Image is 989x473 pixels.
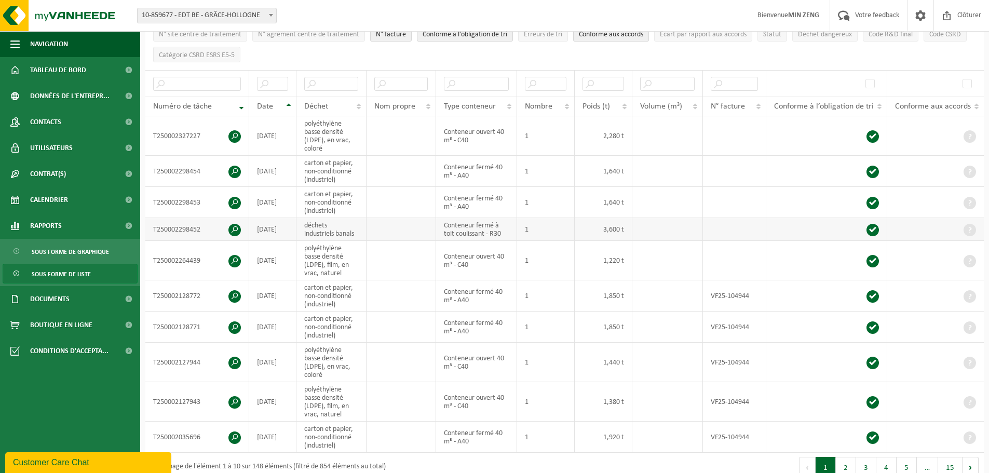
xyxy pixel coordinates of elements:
[296,422,367,453] td: carton et papier, non-conditionné (industriel)
[517,241,575,280] td: 1
[30,57,86,83] span: Tableau de bord
[145,116,249,156] td: T250002327227
[869,31,913,38] span: Code R&D final
[436,241,517,280] td: Conteneur ouvert 40 m³ - C40
[436,312,517,343] td: Conteneur fermé 40 m³ - A40
[252,26,365,42] button: N° agrément centre de traitementN° agrément centre de traitement: Activate to sort
[774,102,874,111] span: Conforme à l’obligation de tri
[517,422,575,453] td: 1
[444,102,496,111] span: Type conteneur
[436,382,517,422] td: Conteneur ouvert 40 m³ - C40
[3,241,138,261] a: Sous forme de graphique
[159,51,235,59] span: Catégorie CSRD ESRS E5-5
[575,218,632,241] td: 3,600 t
[296,187,367,218] td: carton et papier, non-conditionné (industriel)
[30,312,92,338] span: Boutique en ligne
[517,382,575,422] td: 1
[517,116,575,156] td: 1
[788,11,819,19] strong: MIN ZENG
[376,31,406,38] span: N° facture
[798,31,852,38] span: Déchet dangereux
[703,422,766,453] td: VF25-104944
[436,343,517,382] td: Conteneur ouvert 40 m³ - C40
[296,382,367,422] td: polyéthylène basse densité (LDPE), film, en vrac, naturel
[249,156,296,187] td: [DATE]
[296,280,367,312] td: carton et papier, non-conditionné (industriel)
[575,280,632,312] td: 1,850 t
[575,312,632,343] td: 1,850 t
[929,31,961,38] span: Code CSRD
[32,264,91,284] span: Sous forme de liste
[137,8,277,23] span: 10-859677 - EDT BE - GRÂCE-HOLLOGNE
[249,280,296,312] td: [DATE]
[703,312,766,343] td: VF25-104944
[296,343,367,382] td: polyéthylène basse densité (LDPE), en vrac, coloré
[436,280,517,312] td: Conteneur fermé 40 m³ - A40
[575,382,632,422] td: 1,380 t
[703,382,766,422] td: VF25-104944
[153,47,240,62] button: Catégorie CSRD ESRS E5-5Catégorie CSRD ESRS E5-5: Activate to sort
[296,156,367,187] td: carton et papier, non-conditionné (industriel)
[249,343,296,382] td: [DATE]
[249,218,296,241] td: [DATE]
[711,102,745,111] span: N° facture
[517,218,575,241] td: 1
[436,422,517,453] td: Conteneur fermé 40 m³ - A40
[153,26,247,42] button: N° site centre de traitementN° site centre de traitement: Activate to sort
[145,280,249,312] td: T250002128772
[924,26,967,42] button: Code CSRDCode CSRD: Activate to sort
[436,156,517,187] td: Conteneur fermé 40 m³ - A40
[582,102,610,111] span: Poids (t)
[374,102,415,111] span: Nom propre
[258,31,359,38] span: N° agrément centre de traitement
[145,187,249,218] td: T250002298453
[30,338,109,364] span: Conditions d'accepta...
[895,102,971,111] span: Conforme aux accords
[145,422,249,453] td: T250002035696
[863,26,918,42] button: Code R&D finalCode R&amp;D final: Activate to sort
[30,286,70,312] span: Documents
[654,26,752,42] button: Écart par rapport aux accordsÉcart par rapport aux accords: Activate to sort
[249,116,296,156] td: [DATE]
[517,312,575,343] td: 1
[703,280,766,312] td: VF25-104944
[249,312,296,343] td: [DATE]
[575,422,632,453] td: 1,920 t
[640,102,682,111] span: Volume (m³)
[30,31,68,57] span: Navigation
[763,31,781,38] span: Statut
[249,187,296,218] td: [DATE]
[524,31,562,38] span: Erreurs de tri
[145,312,249,343] td: T250002128771
[575,116,632,156] td: 2,280 t
[30,213,62,239] span: Rapports
[296,116,367,156] td: polyéthylène basse densité (LDPE), en vrac, coloré
[517,156,575,187] td: 1
[3,264,138,283] a: Sous forme de liste
[145,343,249,382] td: T250002127944
[517,187,575,218] td: 1
[145,156,249,187] td: T250002298454
[249,382,296,422] td: [DATE]
[138,8,276,23] span: 10-859677 - EDT BE - GRÂCE-HOLLOGNE
[703,343,766,382] td: VF25-104944
[370,26,412,42] button: N° factureN° facture: Activate to sort
[153,102,212,111] span: Numéro de tâche
[660,31,747,38] span: Écart par rapport aux accords
[575,187,632,218] td: 1,640 t
[296,312,367,343] td: carton et papier, non-conditionné (industriel)
[304,102,328,111] span: Déchet
[575,241,632,280] td: 1,220 t
[159,31,241,38] span: N° site centre de traitement
[257,102,273,111] span: Date
[436,116,517,156] td: Conteneur ouvert 40 m³ - C40
[30,109,61,135] span: Contacts
[573,26,649,42] button: Conforme aux accords : Activate to sort
[145,218,249,241] td: T250002298452
[517,280,575,312] td: 1
[32,242,109,262] span: Sous forme de graphique
[5,450,173,473] iframe: chat widget
[436,218,517,241] td: Conteneur fermé à toit coulissant - R30
[792,26,858,42] button: Déchet dangereux : Activate to sort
